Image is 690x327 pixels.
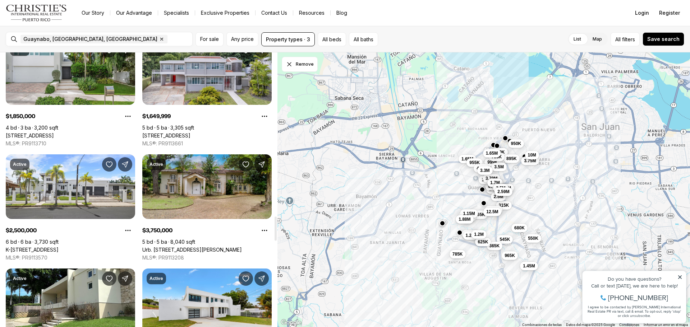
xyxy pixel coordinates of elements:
[462,230,479,238] button: 1.03M
[471,230,487,239] button: 1.2M
[514,225,525,231] span: 680K
[254,271,269,286] button: Share Property
[483,207,501,216] button: 12.5M
[195,32,224,46] button: For sale
[499,202,509,208] span: 315K
[483,174,500,183] button: 3.79M
[121,223,135,238] button: Property options
[494,164,504,170] span: 3.5M
[23,36,157,42] span: Guaynabo, [GEOGRAPHIC_DATA], [GEOGRAPHIC_DATA]
[486,209,498,215] span: 12.5M
[615,36,621,43] span: All
[643,32,684,46] button: Save search
[158,8,195,18] a: Specialists
[508,139,524,148] button: 950K
[349,32,378,46] button: All baths
[475,238,491,246] button: 625K
[488,183,498,189] span: 875K
[461,156,473,162] span: 1.65M
[500,237,510,242] span: 545K
[489,243,500,249] span: 365K
[331,8,353,18] a: Blog
[466,233,475,238] span: 1.2M
[484,163,493,169] span: 1.5M
[463,231,478,240] button: 1.2M
[256,8,293,18] button: Contact Us
[195,8,255,18] a: Exclusive Properties
[491,192,506,201] button: 2.5M
[231,36,254,42] span: Any price
[486,150,498,156] span: 1.65M
[474,164,489,173] button: 4.5M
[492,148,508,157] button: 340K
[282,57,318,72] button: Dismiss drawing
[102,271,116,286] button: Save Property: B-3 CALLE AMARILLIS
[485,182,501,191] button: 875K
[9,44,102,58] span: I agree to be contacted by [PERSON_NAME] International Real Estate PR via text, call & email. To ...
[474,232,484,237] span: 1.2M
[459,216,470,222] span: 1.88M
[494,149,505,155] span: 340K
[6,132,54,139] a: 40 CALLE CAOBA, GUAYNABO PR, 00966
[226,32,258,46] button: Any price
[318,32,346,46] button: All beds
[487,159,498,165] span: 999K
[480,168,490,173] span: 3.3M
[521,157,539,165] button: 3.75M
[484,158,501,167] button: 999K
[257,223,272,238] button: Property options
[200,36,219,42] span: For sale
[460,209,478,218] button: 1.15M
[142,247,242,253] a: Urb. San Patricio RIVERA FERRER ST. #30, GUAYNABO PR, 00966
[239,271,253,286] button: Save Property: TINTILLO TINTILLO
[523,263,535,269] span: 1.45M
[450,250,466,258] button: 785K
[76,8,110,18] a: Our Story
[459,155,476,163] button: 1.65M
[487,242,503,250] button: 365K
[118,271,132,286] button: Share Property
[487,178,503,187] button: 1.7M
[587,33,608,46] label: Map
[506,156,517,162] span: 895K
[528,235,538,241] span: 550K
[520,262,538,270] button: 1.45M
[463,211,475,216] span: 1.15M
[149,162,163,167] p: Active
[566,323,615,327] span: Datos del mapa ©2025 Google
[493,184,509,192] button: 3.5M
[465,231,477,237] span: 1.03M
[635,10,649,16] span: Login
[486,176,497,181] span: 3.79M
[486,185,504,194] button: 1.75M
[497,235,513,244] button: 545K
[659,10,680,16] span: Register
[118,157,132,172] button: Share Property
[496,185,506,191] span: 3.5M
[6,247,59,253] a: K-9 Bamboo Drive TORRIMAR ALTO, GUAYNABO PR, 00966
[482,177,491,183] span: 1.9M
[8,23,104,28] div: Call or text [DATE], we are here to help!
[456,215,473,224] button: 1.88M
[6,4,67,22] img: logo
[494,187,512,196] button: 2.59M
[478,239,488,245] span: 625K
[622,36,635,43] span: filters
[472,210,488,219] button: 465K
[568,33,587,46] label: List
[466,158,483,167] button: 955K
[483,149,501,158] button: 1.65M
[528,152,536,158] span: 10M
[8,16,104,21] div: Do you have questions?
[13,162,27,167] p: Active
[494,194,503,200] span: 2.5M
[496,201,512,210] button: 315K
[497,189,509,195] span: 2.59M
[149,276,163,281] p: Active
[121,109,135,123] button: Property options
[110,8,158,18] a: Our Advantage
[611,32,640,46] button: Allfilters
[511,141,521,146] span: 950K
[524,158,536,164] span: 3.75M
